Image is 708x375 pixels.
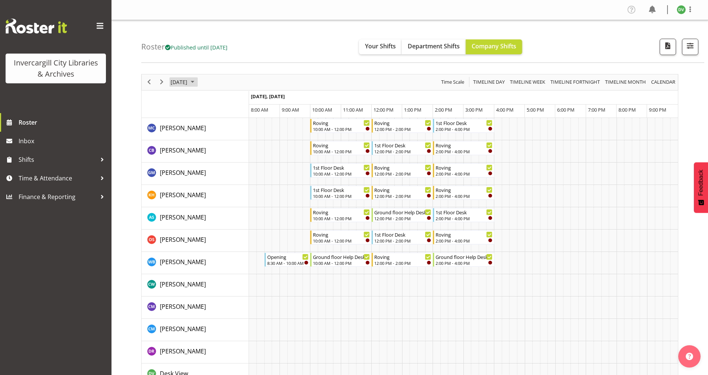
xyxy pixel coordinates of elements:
[436,253,492,260] div: Ground floor Help Desk
[374,119,431,126] div: Roving
[433,119,494,133] div: Aurora Catu"s event - 1st Floor Desk Begin From Saturday, October 11, 2025 at 2:00:00 PM GMT+13:0...
[372,230,433,244] div: Olivia Stanley"s event - 1st Floor Desk Begin From Saturday, October 11, 2025 at 12:00:00 PM GMT+...
[313,141,370,149] div: Roving
[160,213,206,221] span: [PERSON_NAME]
[313,119,370,126] div: Roving
[313,148,370,154] div: 10:00 AM - 12:00 PM
[374,208,431,216] div: Ground floor Help Desk
[440,77,465,87] span: Time Scale
[374,186,431,193] div: Roving
[313,171,370,177] div: 10:00 AM - 12:00 PM
[440,77,466,87] button: Time Scale
[436,126,492,132] div: 2:00 PM - 4:00 PM
[160,146,206,155] a: [PERSON_NAME]
[374,126,431,132] div: 12:00 PM - 2:00 PM
[142,140,249,163] td: Chris Broad resource
[313,253,370,260] div: Ground floor Help Desk
[436,164,492,171] div: Roving
[160,347,206,356] a: [PERSON_NAME]
[19,117,108,128] span: Roster
[142,118,249,140] td: Aurora Catu resource
[144,77,154,87] button: Previous
[404,106,421,113] span: 1:00 PM
[142,207,249,230] td: Mandy Stenton resource
[698,170,704,196] span: Feedback
[650,77,676,87] span: calendar
[310,186,372,200] div: Kaela Harley"s event - 1st Floor Desk Begin From Saturday, October 11, 2025 at 10:00:00 AM GMT+13...
[509,77,547,87] button: Timeline Week
[160,235,206,244] a: [PERSON_NAME]
[160,124,206,132] span: [PERSON_NAME]
[160,347,206,355] span: [PERSON_NAME]
[313,126,370,132] div: 10:00 AM - 12:00 PM
[372,186,433,200] div: Kaela Harley"s event - Roving Begin From Saturday, October 11, 2025 at 12:00:00 PM GMT+13:00 Ends...
[433,230,494,244] div: Olivia Stanley"s event - Roving Begin From Saturday, October 11, 2025 at 2:00:00 PM GMT+13:00 End...
[408,42,460,50] span: Department Shifts
[313,231,370,238] div: Roving
[374,164,431,171] div: Roving
[374,193,431,199] div: 12:00 PM - 2:00 PM
[157,77,167,87] button: Next
[436,119,492,126] div: 1st Floor Desk
[310,163,372,177] div: Gabriel McKay Smith"s event - 1st Floor Desk Begin From Saturday, October 11, 2025 at 10:00:00 AM...
[160,302,206,311] span: [PERSON_NAME]
[160,325,206,333] span: [PERSON_NAME]
[155,74,168,90] div: next period
[313,193,370,199] div: 10:00 AM - 12:00 PM
[496,106,514,113] span: 4:00 PM
[433,208,494,222] div: Mandy Stenton"s event - 1st Floor Desk Begin From Saturday, October 11, 2025 at 2:00:00 PM GMT+13...
[19,191,97,202] span: Finance & Reporting
[677,5,686,14] img: desk-view11665.jpg
[310,253,372,267] div: Willem Burger"s event - Ground floor Help Desk Begin From Saturday, October 11, 2025 at 10:00:00 ...
[170,77,188,87] span: [DATE]
[372,141,433,155] div: Chris Broad"s event - 1st Floor Desk Begin From Saturday, October 11, 2025 at 12:00:00 PM GMT+13:...
[436,260,492,266] div: 2:00 PM - 4:00 PM
[436,215,492,221] div: 2:00 PM - 4:00 PM
[19,173,97,184] span: Time & Attendance
[142,163,249,185] td: Gabriel McKay Smith resource
[433,253,494,267] div: Willem Burger"s event - Ground floor Help Desk Begin From Saturday, October 11, 2025 at 2:00:00 P...
[143,74,155,90] div: previous period
[372,253,433,267] div: Willem Burger"s event - Roving Begin From Saturday, October 11, 2025 at 12:00:00 PM GMT+13:00 End...
[604,77,647,87] span: Timeline Month
[436,141,492,149] div: Roving
[141,42,227,51] h4: Roster
[142,230,249,252] td: Olivia Stanley resource
[436,186,492,193] div: Roving
[436,148,492,154] div: 2:00 PM - 4:00 PM
[142,319,249,341] td: Cindy Mulrooney resource
[165,44,227,51] span: Published until [DATE]
[618,106,636,113] span: 8:00 PM
[343,106,363,113] span: 11:00 AM
[160,257,206,266] a: [PERSON_NAME]
[372,208,433,222] div: Mandy Stenton"s event - Ground floor Help Desk Begin From Saturday, October 11, 2025 at 12:00:00 ...
[682,39,698,55] button: Filter Shifts
[374,231,431,238] div: 1st Floor Desk
[160,302,206,311] a: [PERSON_NAME]
[142,252,249,274] td: Willem Burger resource
[160,146,206,154] span: [PERSON_NAME]
[433,186,494,200] div: Kaela Harley"s event - Roving Begin From Saturday, October 11, 2025 at 2:00:00 PM GMT+13:00 Ends ...
[168,74,199,90] div: October 11, 2025
[142,297,249,319] td: Chamique Mamolo resource
[433,141,494,155] div: Chris Broad"s event - Roving Begin From Saturday, October 11, 2025 at 2:00:00 PM GMT+13:00 Ends A...
[160,235,206,244] span: [PERSON_NAME]
[313,164,370,171] div: 1st Floor Desk
[160,168,206,177] a: [PERSON_NAME]
[313,208,370,216] div: Roving
[465,106,483,113] span: 3:00 PM
[313,238,370,244] div: 10:00 AM - 12:00 PM
[374,215,431,221] div: 12:00 PM - 2:00 PM
[372,119,433,133] div: Aurora Catu"s event - Roving Begin From Saturday, October 11, 2025 at 12:00:00 PM GMT+13:00 Ends ...
[313,186,370,193] div: 1st Floor Desk
[160,258,206,266] span: [PERSON_NAME]
[19,154,97,165] span: Shifts
[374,148,431,154] div: 12:00 PM - 2:00 PM
[169,77,198,87] button: October 2025
[374,106,394,113] span: 12:00 PM
[160,280,206,288] span: [PERSON_NAME]
[436,238,492,244] div: 2:00 PM - 4:00 PM
[472,77,506,87] button: Timeline Day
[160,191,206,199] span: [PERSON_NAME]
